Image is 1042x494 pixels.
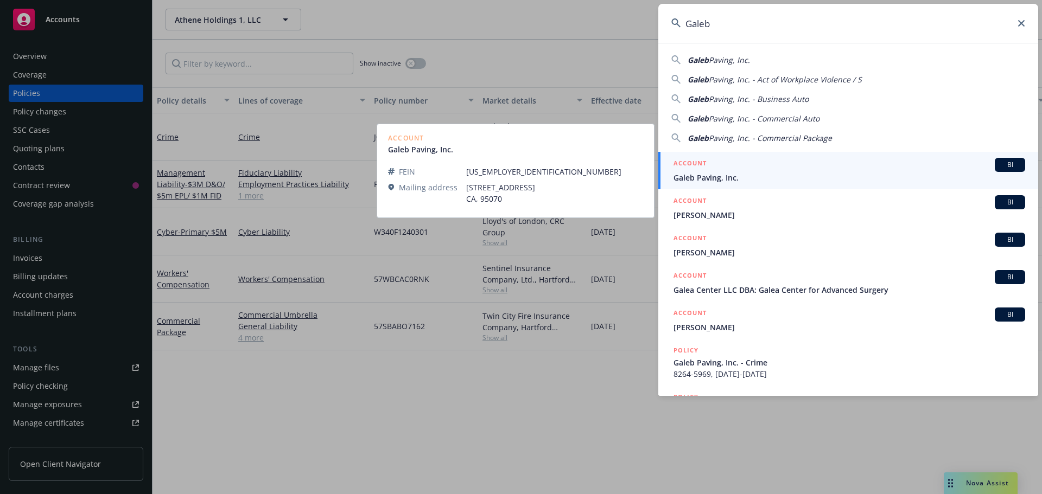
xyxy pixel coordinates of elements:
span: [PERSON_NAME] [674,209,1025,221]
a: ACCOUNTBI[PERSON_NAME] [658,189,1038,227]
span: [PERSON_NAME] [674,247,1025,258]
span: Galeb Paving, Inc. [674,172,1025,183]
h5: ACCOUNT [674,233,707,246]
span: Galea Center LLC DBA: Galea Center for Advanced Surgery [674,284,1025,296]
span: BI [999,272,1021,282]
h5: ACCOUNT [674,158,707,171]
a: ACCOUNTBIGalea Center LLC DBA: Galea Center for Advanced Surgery [658,264,1038,301]
span: Galeb [688,74,709,85]
h5: POLICY [674,345,698,356]
span: Paving, Inc. - Act of Workplace Violence / S [709,74,862,85]
span: 8264-5969, [DATE]-[DATE] [674,368,1025,380]
h5: ACCOUNT [674,195,707,208]
a: POLICY [658,386,1038,432]
span: Paving, Inc. - Business Auto [709,94,809,104]
span: Paving, Inc. - Commercial Auto [709,113,819,124]
h5: ACCOUNT [674,270,707,283]
span: Galeb [688,133,709,143]
a: ACCOUNTBIGaleb Paving, Inc. [658,152,1038,189]
a: POLICYGaleb Paving, Inc. - Crime8264-5969, [DATE]-[DATE] [658,339,1038,386]
span: Paving, Inc. [709,55,750,65]
span: Galeb [688,94,709,104]
span: BI [999,235,1021,245]
a: ACCOUNTBI[PERSON_NAME] [658,301,1038,339]
span: [PERSON_NAME] [674,322,1025,333]
span: BI [999,160,1021,170]
span: Galeb Paving, Inc. - Crime [674,357,1025,368]
input: Search... [658,4,1038,43]
h5: ACCOUNT [674,307,707,320]
span: BI [999,310,1021,319]
span: Galeb [688,113,709,124]
span: Paving, Inc. - Commercial Package [709,133,832,143]
span: Galeb [688,55,709,65]
span: BI [999,197,1021,207]
h5: POLICY [674,392,698,402]
a: ACCOUNTBI[PERSON_NAME] [658,227,1038,264]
